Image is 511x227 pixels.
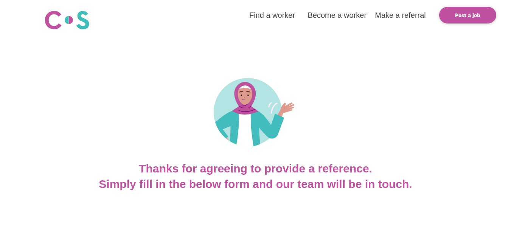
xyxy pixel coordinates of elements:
a: Make a referral [375,11,426,19]
b: Thanks for agreeing to provide a reference. [139,162,372,175]
a: Become a worker [308,11,367,19]
b: Simply fill in the below form and our team will be in touch. [99,178,412,190]
a: Post a job [439,7,496,23]
a: Find a worker [249,11,295,19]
b: Post a job [455,12,480,18]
